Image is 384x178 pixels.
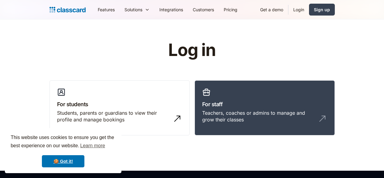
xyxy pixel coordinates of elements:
[314,6,330,13] div: Sign up
[11,134,116,150] span: This website uses cookies to ensure you get the best experience on our website.
[155,3,188,16] a: Integrations
[57,100,182,108] h3: For students
[57,110,170,123] div: Students, parents or guardians to view their profile and manage bookings
[49,80,190,136] a: For studentsStudents, parents or guardians to view their profile and manage bookings
[309,4,335,16] a: Sign up
[124,6,142,13] div: Solutions
[288,3,309,16] a: Login
[219,3,242,16] a: Pricing
[255,3,288,16] a: Get a demo
[79,141,106,150] a: learn more about cookies
[96,41,288,60] h1: Log in
[202,100,327,108] h3: For staff
[120,3,155,16] div: Solutions
[188,3,219,16] a: Customers
[93,3,120,16] a: Features
[42,155,84,167] a: dismiss cookie message
[49,5,86,14] a: home
[202,110,315,123] div: Teachers, coaches or admins to manage and grow their classes
[195,80,335,136] a: For staffTeachers, coaches or admins to manage and grow their classes
[5,128,121,173] div: cookieconsent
